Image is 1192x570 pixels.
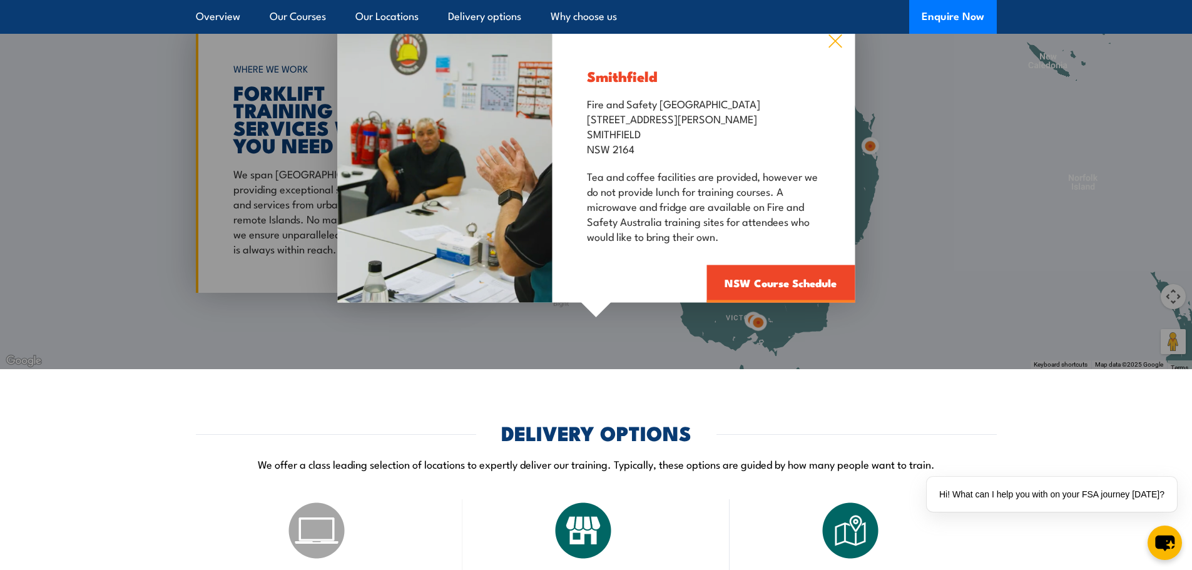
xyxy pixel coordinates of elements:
h2: DELIVERY OPTIONS [501,424,691,441]
img: Fire Extinguisher Classroom Training [337,22,553,303]
h3: Smithfield [587,69,820,83]
p: We offer a class leading selection of locations to expertly deliver our training. Typically, thes... [196,457,997,471]
div: Hi! What can I help you with on your FSA journey [DATE]? [927,477,1177,512]
button: chat-button [1148,526,1182,560]
p: Fire and Safety [GEOGRAPHIC_DATA] [STREET_ADDRESS][PERSON_NAME] SMITHFIELD NSW 2164 [587,96,820,156]
a: NSW Course Schedule [706,265,855,303]
p: Tea and coffee facilities are provided, however we do not provide lunch for training courses. A m... [587,168,820,243]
